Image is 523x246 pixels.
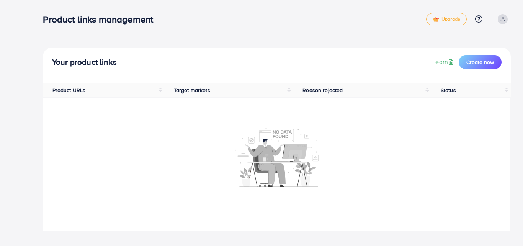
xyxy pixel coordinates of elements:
img: No account [235,127,319,187]
span: Target markets [174,86,210,94]
button: Create new [459,55,502,69]
h4: Your product links [52,58,117,67]
img: tick [433,17,439,22]
a: tickUpgrade [426,13,467,25]
a: Learn [432,58,456,66]
span: Product URLs [52,86,86,94]
span: Status [441,86,456,94]
h3: Product links management [43,14,159,25]
span: Reason rejected [302,86,343,94]
span: Create new [466,58,494,66]
span: Upgrade [433,17,460,22]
